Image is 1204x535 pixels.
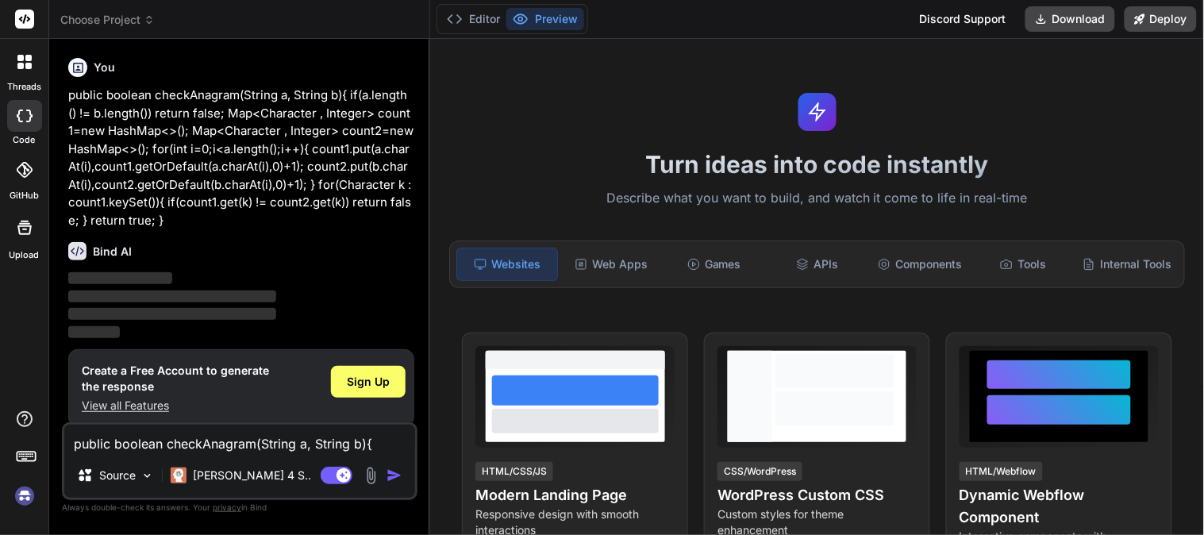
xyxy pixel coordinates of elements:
[213,502,241,512] span: privacy
[93,244,132,260] h6: Bind AI
[13,133,36,147] label: code
[1076,248,1178,281] div: Internal Tools
[1025,6,1115,32] button: Download
[960,462,1043,481] div: HTML/Webflow
[62,500,417,515] p: Always double-check its answers. Your in Bind
[973,248,1073,281] div: Tools
[193,468,311,483] p: [PERSON_NAME] 4 S..
[347,374,390,390] span: Sign Up
[68,272,172,284] span: ‌
[440,188,1194,209] p: Describe what you want to build, and watch it come to life in real-time
[475,462,553,481] div: HTML/CSS/JS
[870,248,970,281] div: Components
[68,291,276,302] span: ‌
[456,248,558,281] div: Websites
[10,248,40,262] label: Upload
[94,60,115,75] h6: You
[910,6,1016,32] div: Discord Support
[99,468,136,483] p: Source
[475,484,675,506] h4: Modern Landing Page
[387,468,402,483] img: icon
[68,326,120,338] span: ‌
[717,484,917,506] h4: WordPress Custom CSS
[171,468,187,483] img: Claude 4 Sonnet
[506,8,584,30] button: Preview
[10,189,39,202] label: GitHub
[717,462,802,481] div: CSS/WordPress
[82,398,269,414] p: View all Features
[7,80,41,94] label: threads
[82,363,269,395] h1: Create a Free Account to generate the response
[767,248,867,281] div: APIs
[1125,6,1197,32] button: Deploy
[140,469,154,483] img: Pick Models
[440,150,1194,179] h1: Turn ideas into code instantly
[60,12,155,28] span: Choose Project
[362,467,380,485] img: attachment
[664,248,764,281] div: Games
[561,248,661,281] div: Web Apps
[68,308,276,320] span: ‌
[960,484,1159,529] h4: Dynamic Webflow Component
[440,8,506,30] button: Editor
[11,483,38,510] img: signin
[68,87,414,229] p: public boolean checkAnagram(String a, String b){ if(a.length() != b.length()) return false; Map<C...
